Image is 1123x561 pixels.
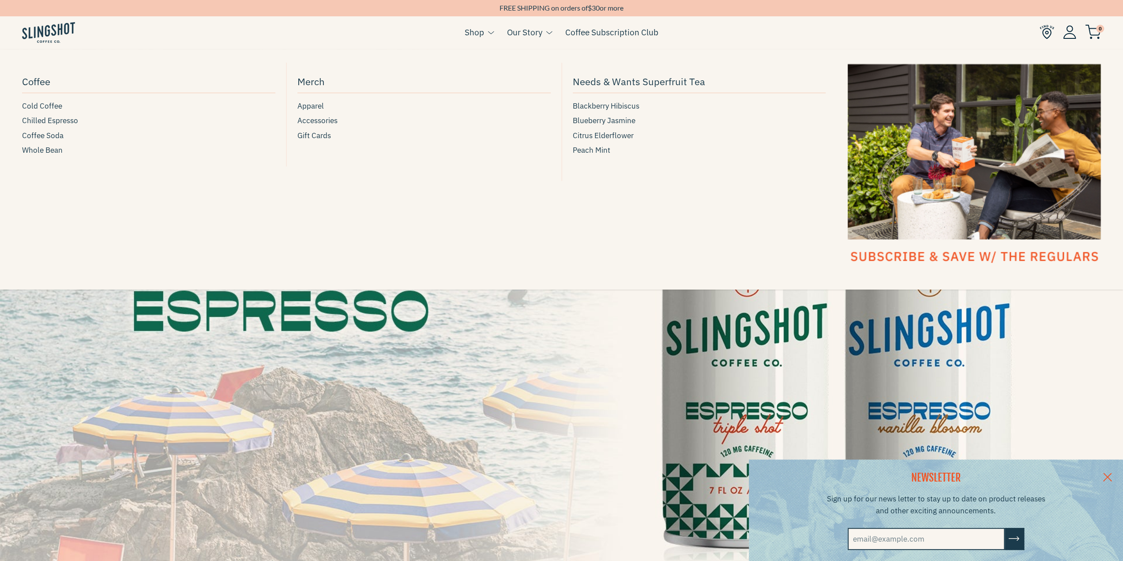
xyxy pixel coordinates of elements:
[573,130,826,142] a: Citrus Elderflower
[22,115,78,127] span: Chilled Espresso
[22,130,64,142] span: Coffee Soda
[848,528,1005,550] input: email@example.com
[573,130,634,142] span: Citrus Elderflower
[1085,27,1101,38] a: 0
[22,72,275,93] a: Coffee
[592,4,600,12] span: 30
[1085,25,1101,39] img: cart
[22,130,275,142] a: Coffee Soda
[565,26,658,39] a: Coffee Subscription Club
[573,115,826,127] a: Blueberry Jasmine
[297,100,551,112] a: Apparel
[22,144,275,156] a: Whole Bean
[826,471,1046,486] h2: NEWSLETTER
[22,100,62,112] span: Cold Coffee
[573,100,826,112] a: Blackberry Hibiscus
[588,4,592,12] span: $
[297,115,551,127] a: Accessories
[573,72,826,93] a: Needs & Wants Superfruit Tea
[297,72,551,93] a: Merch
[22,100,275,112] a: Cold Coffee
[297,130,551,142] a: Gift Cards
[573,74,705,89] span: Needs & Wants Superfruit Tea
[297,115,338,127] span: Accessories
[22,115,275,127] a: Chilled Espresso
[22,74,50,89] span: Coffee
[297,100,324,112] span: Apparel
[1063,25,1076,39] img: Account
[573,144,826,156] a: Peach Mint
[297,130,331,142] span: Gift Cards
[22,144,63,156] span: Whole Bean
[1096,25,1104,33] span: 0
[573,115,635,127] span: Blueberry Jasmine
[1040,25,1054,39] img: Find Us
[465,26,484,39] a: Shop
[297,74,325,89] span: Merch
[573,100,639,112] span: Blackberry Hibiscus
[573,144,610,156] span: Peach Mint
[507,26,542,39] a: Our Story
[826,493,1046,517] p: Sign up for our news letter to stay up to date on product releases and other exciting announcements.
